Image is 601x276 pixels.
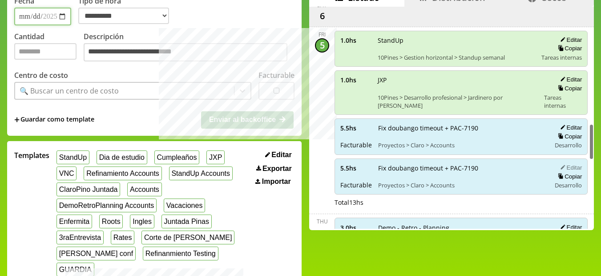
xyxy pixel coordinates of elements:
[555,141,582,149] span: Desarrollo
[335,198,588,207] div: Total 13 hs
[317,218,328,225] div: Thu
[111,231,134,244] button: Rates
[56,231,104,244] button: 3raEntrevista
[84,43,287,62] textarea: Descripción
[378,141,545,149] span: Proyectos > Claro > Accounts
[56,215,92,228] button: Enfermita
[544,93,582,110] span: Tareas internas
[262,165,292,173] span: Exportar
[557,124,582,131] button: Editar
[164,199,205,212] button: Vacaciones
[378,36,535,45] span: StandUp
[340,181,372,189] span: Facturable
[340,223,372,232] span: 3.0 hs
[557,164,582,171] button: Editar
[340,124,372,132] span: 5.5 hs
[254,164,294,173] button: Exportar
[309,7,594,229] div: scrollable content
[378,223,545,232] span: Demo - Retro - Planning
[557,223,582,231] button: Editar
[84,166,161,180] button: Refinamiento Accounts
[99,215,123,228] button: Roots
[557,76,582,83] button: Editar
[141,231,234,244] button: Corte de [PERSON_NAME]
[143,247,218,260] button: Refinanmiento Testing
[56,199,157,212] button: DemoRetroPlanning Accounts
[315,38,329,53] div: 5
[555,85,582,92] button: Copiar
[161,215,212,228] button: Juntada Pinas
[271,151,291,159] span: Editar
[56,247,136,260] button: [PERSON_NAME] conf
[340,36,371,45] span: 1.0 hs
[340,76,371,84] span: 1.0 hs
[378,124,545,132] span: Fix doubango timeout + PAC-7190
[315,225,329,239] div: 4
[14,32,84,64] label: Cantidad
[14,150,49,160] span: Templates
[555,45,582,52] button: Copiar
[14,115,94,125] span: +Guardar como template
[14,115,20,125] span: +
[154,150,199,164] button: Cumpleaños
[169,166,233,180] button: StandUp Accounts
[541,53,582,61] span: Tareas internas
[56,150,89,164] button: StandUp
[378,53,535,61] span: 10Pines > Gestion horizontal > Standup semanal
[315,9,329,23] div: 6
[555,181,582,189] span: Desarrollo
[262,178,291,186] span: Importar
[130,215,154,228] button: Ingles
[20,86,119,96] div: 🔍 Buscar un centro de costo
[97,150,147,164] button: Dia de estudio
[378,164,545,172] span: Fix doubango timeout + PAC-7190
[56,183,120,196] button: ClaroPino Juntada
[555,133,582,140] button: Copiar
[340,141,372,149] span: Facturable
[378,93,538,110] span: 10Pines > Desarrollo profesional > Jardinero por [PERSON_NAME]
[56,166,77,180] button: VNC
[206,150,225,164] button: JXP
[258,70,294,80] label: Facturable
[14,43,77,60] input: Cantidad
[378,181,545,189] span: Proyectos > Claro > Accounts
[84,32,294,64] label: Descripción
[262,150,294,159] button: Editar
[555,173,582,180] button: Copiar
[127,183,161,196] button: Accounts
[14,70,68,80] label: Centro de costo
[319,31,326,38] div: Fri
[378,76,538,84] span: JXP
[340,164,372,172] span: 5.5 hs
[557,36,582,44] button: Editar
[78,8,169,24] select: Tipo de hora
